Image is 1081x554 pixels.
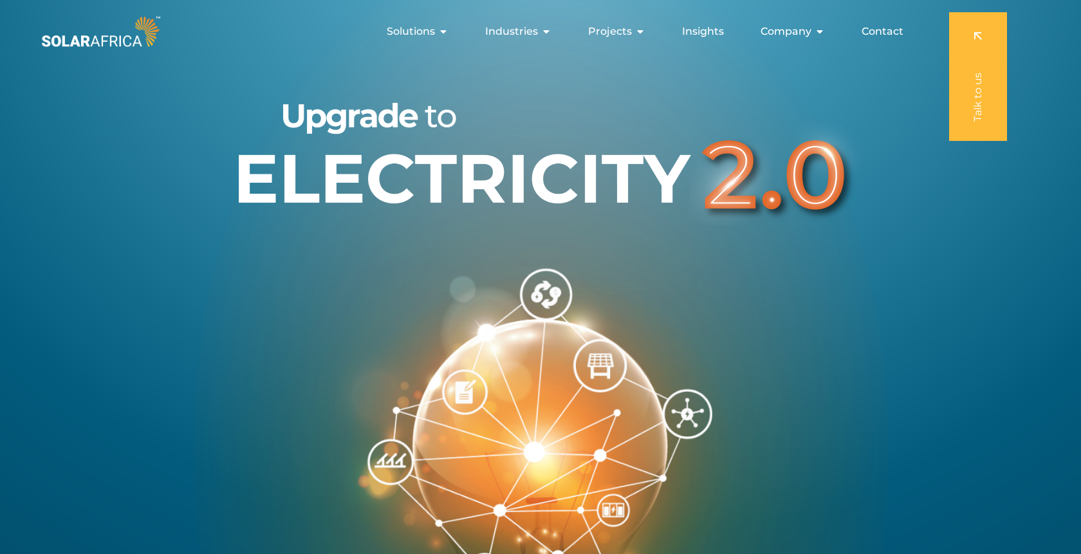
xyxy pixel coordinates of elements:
[682,24,724,39] a: Insights
[862,24,903,39] a: Contact
[387,24,435,39] span: Solutions
[163,19,914,44] nav: Menu
[485,24,538,39] span: Industries
[761,24,811,39] span: Company
[588,24,632,39] span: Projects
[163,19,914,44] div: Menu Toggle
